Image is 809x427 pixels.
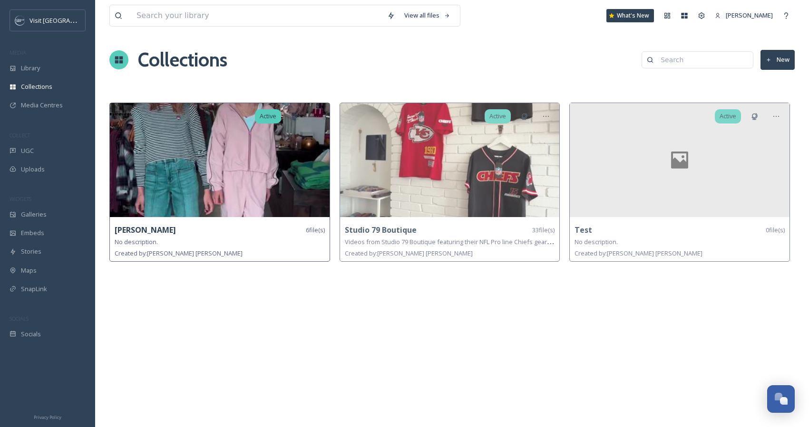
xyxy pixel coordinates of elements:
strong: Test [575,225,592,235]
span: Maps [21,266,37,275]
span: 6 file(s) [306,226,325,235]
span: Socials [21,330,41,339]
a: View all files [400,6,455,25]
span: UGC [21,146,34,155]
button: New [760,50,795,69]
span: SnapLink [21,285,47,294]
img: c3es6xdrejuflcaqpovn.png [15,16,25,25]
span: 33 file(s) [532,226,555,235]
span: Created by: [PERSON_NAME] [PERSON_NAME] [575,249,702,257]
a: [PERSON_NAME] [710,6,778,25]
a: Collections [138,46,227,74]
span: Privacy Policy [34,414,61,420]
span: Embeds [21,228,44,237]
span: No description. [575,237,618,246]
strong: Studio 79 Boutique [345,225,417,235]
span: No description. [115,237,158,246]
input: Search your library [132,5,382,26]
span: Visit [GEOGRAPHIC_DATA] [29,16,103,25]
span: Videos from Studio 79 Boutique featuring their NFL Pro line Chiefs gear. [DATE] [345,237,568,246]
strong: [PERSON_NAME] [115,225,176,235]
span: Stories [21,247,41,256]
span: Uploads [21,165,45,174]
span: Active [260,112,276,121]
button: Open Chat [767,385,795,413]
span: Created by: [PERSON_NAME] [PERSON_NAME] [115,249,243,257]
span: WIDGETS [10,195,31,202]
span: 0 file(s) [766,226,785,235]
span: Active [489,112,506,121]
span: Created by: [PERSON_NAME] [PERSON_NAME] [345,249,473,257]
span: Collections [21,82,52,91]
span: Library [21,64,40,73]
img: e4b522ac-ce86-4ad2-b8b2-9ad018cca8fa.jpg [340,103,560,217]
span: SOCIALS [10,315,29,322]
a: What's New [606,9,654,22]
span: MEDIA [10,49,26,56]
span: Galleries [21,210,47,219]
span: Media Centres [21,101,63,110]
img: a3c8b3fe-08b4-471e-bd23-e7a080244edd.jpg [110,103,330,217]
span: COLLECT [10,132,30,139]
input: Search [656,50,748,69]
span: Active [720,112,736,121]
span: [PERSON_NAME] [726,11,773,19]
a: Privacy Policy [34,411,61,422]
